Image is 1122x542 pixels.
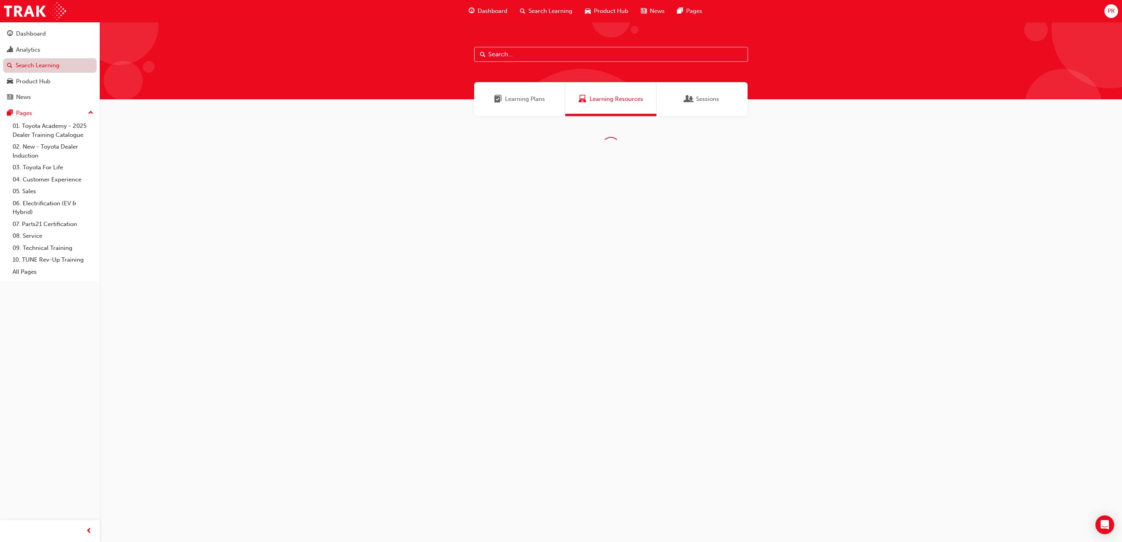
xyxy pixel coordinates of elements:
span: Dashboard [478,7,507,16]
button: Pages [3,106,97,120]
span: Learning Plans [505,95,545,104]
a: 08. Service [9,230,97,242]
div: News [16,93,31,102]
span: Learning Resources [579,95,586,104]
div: Dashboard [16,29,46,38]
img: Trak [4,2,66,20]
a: News [3,90,97,104]
a: 01. Toyota Academy - 2025 Dealer Training Catalogue [9,120,97,141]
div: Pages [16,109,32,118]
a: 09. Technical Training [9,242,97,254]
span: news-icon [7,94,13,101]
a: search-iconSearch Learning [514,3,579,19]
span: Product Hub [594,7,628,16]
a: 05. Sales [9,185,97,197]
span: car-icon [585,6,591,16]
span: Learning Resources [590,95,643,104]
a: 03. Toyota For Life [9,162,97,174]
span: prev-icon [86,526,92,536]
a: news-iconNews [635,3,671,19]
span: Sessions [685,95,693,104]
a: Learning ResourcesLearning Resources [565,82,656,116]
a: 10. TUNE Rev-Up Training [9,254,97,266]
a: Analytics [3,43,97,57]
span: Pages [686,7,702,16]
div: Analytics [16,45,40,54]
a: car-iconProduct Hub [579,3,635,19]
a: SessionsSessions [656,82,748,116]
span: chart-icon [7,47,13,54]
span: search-icon [520,6,525,16]
span: guage-icon [7,31,13,38]
a: Product Hub [3,74,97,89]
input: Search... [474,47,748,62]
span: Search Learning [529,7,572,16]
span: car-icon [7,78,13,85]
span: Learning Plans [494,95,502,104]
span: news-icon [641,6,647,16]
div: Open Intercom Messenger [1095,515,1114,534]
a: 06. Electrification (EV & Hybrid) [9,197,97,218]
a: 02. New - Toyota Dealer Induction [9,141,97,162]
a: Dashboard [3,27,97,41]
a: 07. Parts21 Certification [9,218,97,230]
button: DashboardAnalyticsSearch LearningProduct HubNews [3,25,97,106]
a: Search Learning [3,58,97,73]
span: pages-icon [677,6,683,16]
a: guage-iconDashboard [462,3,514,19]
span: PK [1108,7,1115,16]
button: PK [1104,4,1118,18]
span: up-icon [88,108,93,118]
span: Sessions [696,95,719,104]
span: pages-icon [7,110,13,117]
a: 04. Customer Experience [9,174,97,186]
span: Search [480,50,485,59]
span: search-icon [7,62,13,69]
span: guage-icon [469,6,475,16]
span: News [650,7,665,16]
a: pages-iconPages [671,3,708,19]
a: Learning PlansLearning Plans [474,82,565,116]
a: All Pages [9,266,97,278]
div: Product Hub [16,77,50,86]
